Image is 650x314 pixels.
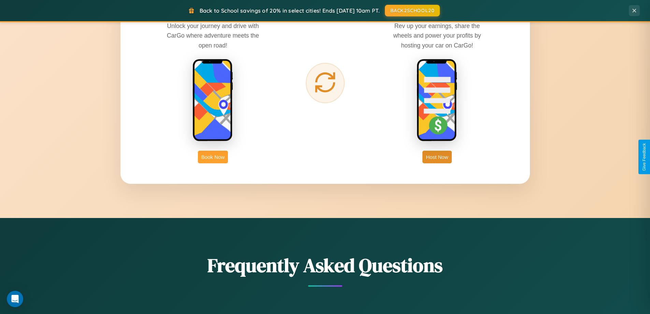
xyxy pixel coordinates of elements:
div: Give Feedback [642,143,647,171]
p: Rev up your earnings, share the wheels and power your profits by hosting your car on CarGo! [386,21,488,50]
button: BACK2SCHOOL20 [385,5,440,16]
button: Host Now [422,151,451,163]
span: Back to School savings of 20% in select cities! Ends [DATE] 10am PT. [200,7,380,14]
img: host phone [417,59,458,142]
h2: Frequently Asked Questions [120,252,530,278]
div: Open Intercom Messenger [7,291,23,307]
button: Book Now [198,151,228,163]
img: rent phone [192,59,233,142]
p: Unlock your journey and drive with CarGo where adventure meets the open road! [162,21,264,50]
